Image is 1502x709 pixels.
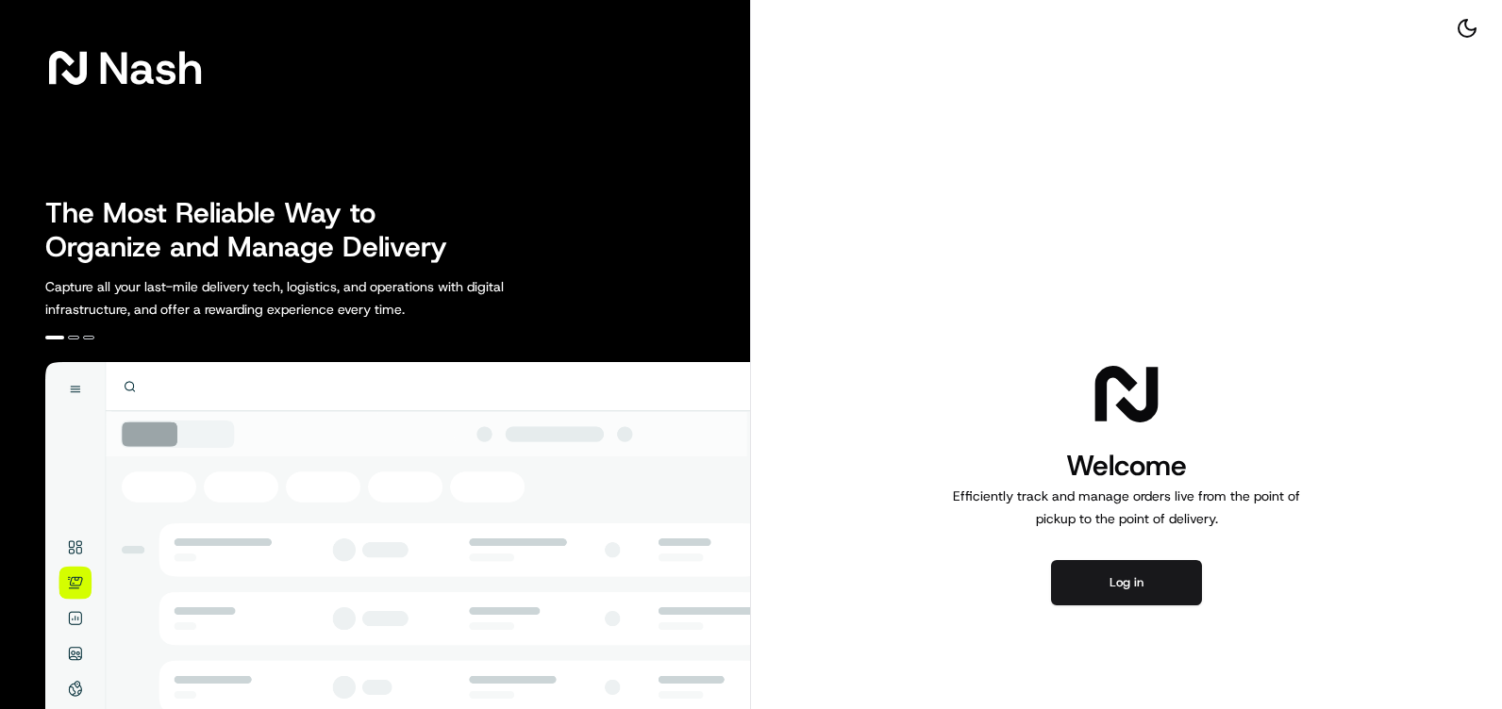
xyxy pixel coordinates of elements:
[945,485,1308,530] p: Efficiently track and manage orders live from the point of pickup to the point of delivery.
[945,447,1308,485] h1: Welcome
[45,196,468,264] h2: The Most Reliable Way to Organize and Manage Delivery
[1051,560,1202,605] button: Log in
[45,275,589,321] p: Capture all your last-mile delivery tech, logistics, and operations with digital infrastructure, ...
[98,49,203,87] span: Nash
